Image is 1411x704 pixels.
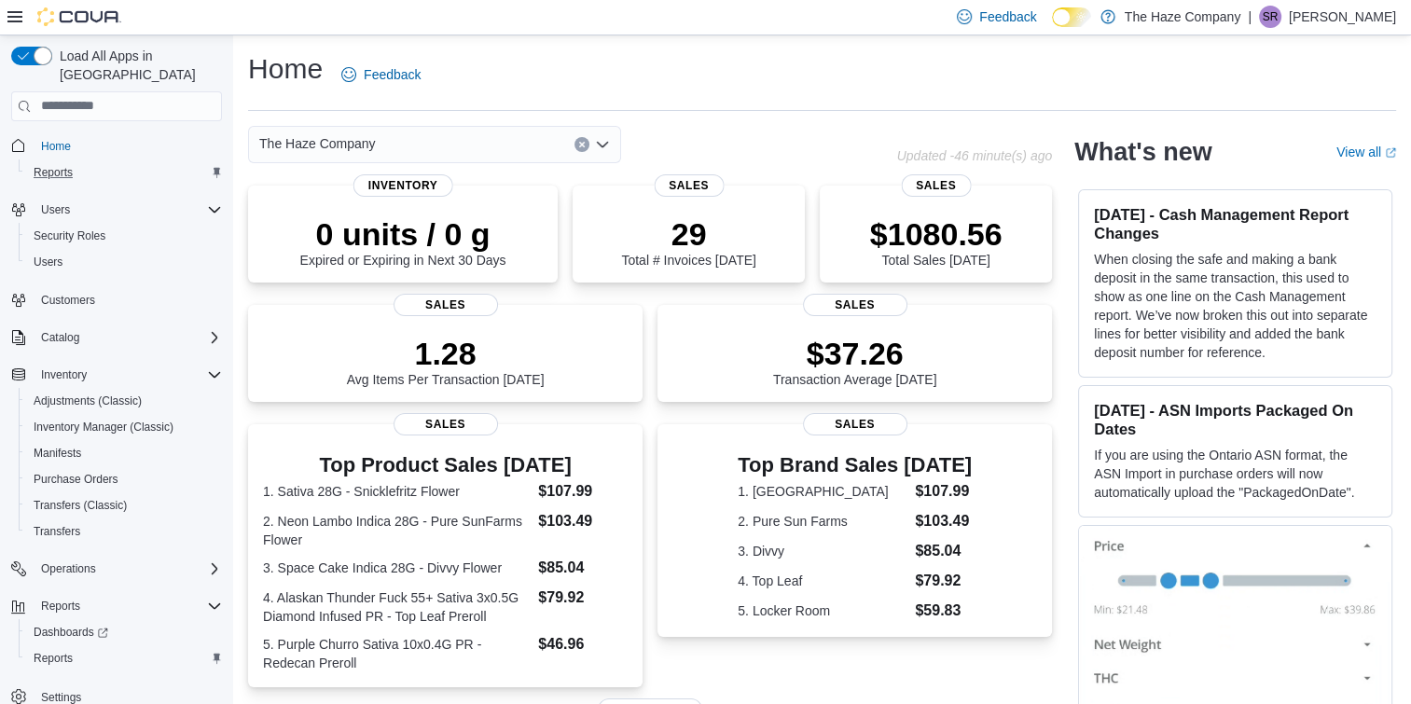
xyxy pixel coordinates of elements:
p: When closing the safe and making a bank deposit in the same transaction, this used to show as one... [1094,250,1376,362]
div: Transaction Average [DATE] [773,335,937,387]
span: Security Roles [34,228,105,243]
img: Cova [37,7,121,26]
button: Purchase Orders [19,466,229,492]
dt: 1. Sativa 28G - Snicklefritz Flower [263,482,531,501]
dt: 1. [GEOGRAPHIC_DATA] [738,482,907,501]
button: Users [4,197,229,223]
button: Open list of options [595,137,610,152]
svg: External link [1385,147,1396,159]
span: Inventory Manager (Classic) [34,420,173,435]
span: Transfers (Classic) [34,498,127,513]
span: Reports [34,595,222,617]
div: Avg Items Per Transaction [DATE] [347,335,545,387]
a: Manifests [26,442,89,464]
h1: Home [248,50,323,88]
dd: $107.99 [915,480,972,503]
span: Sales [803,294,907,316]
span: Sales [394,294,498,316]
dd: $46.96 [538,633,628,656]
button: Inventory [34,364,94,386]
span: Inventory Manager (Classic) [26,416,222,438]
a: Reports [26,647,80,669]
input: Dark Mode [1052,7,1091,27]
span: Users [26,251,222,273]
p: $37.26 [773,335,937,372]
span: Manifests [34,446,81,461]
span: Transfers [26,520,222,543]
span: Home [34,134,222,158]
h2: What's new [1074,137,1211,167]
button: Users [34,199,77,221]
a: Inventory Manager (Classic) [26,416,181,438]
span: Catalog [34,326,222,349]
span: Reports [41,599,80,614]
span: Transfers [34,524,80,539]
p: The Haze Company [1125,6,1241,28]
dt: 4. Top Leaf [738,572,907,590]
a: Purchase Orders [26,468,126,490]
h3: [DATE] - ASN Imports Packaged On Dates [1094,401,1376,438]
button: Reports [4,593,229,619]
span: Users [34,199,222,221]
button: Reports [19,159,229,186]
span: Operations [34,558,222,580]
span: Dark Mode [1052,27,1053,28]
button: Clear input [574,137,589,152]
p: Updated -46 minute(s) ago [897,148,1053,163]
div: Total Sales [DATE] [870,215,1003,268]
h3: [DATE] - Cash Management Report Changes [1094,205,1376,242]
a: Dashboards [26,621,116,643]
button: Inventory [4,362,229,388]
button: Operations [4,556,229,582]
span: Reports [26,647,222,669]
span: Reports [34,651,73,666]
div: Expired or Expiring in Next 30 Days [300,215,506,268]
span: Sales [654,174,724,197]
a: Adjustments (Classic) [26,390,149,412]
p: | [1248,6,1252,28]
span: Inventory [34,364,222,386]
span: Feedback [364,65,421,84]
dt: 2. Neon Lambo Indica 28G - Pure SunFarms Flower [263,512,531,549]
a: Home [34,135,78,158]
span: Adjustments (Classic) [34,393,142,408]
a: Users [26,251,70,273]
span: Manifests [26,442,222,464]
span: Security Roles [26,225,222,247]
p: 1.28 [347,335,545,372]
a: Security Roles [26,225,113,247]
span: Reports [26,161,222,184]
span: Customers [41,293,95,308]
span: Load All Apps in [GEOGRAPHIC_DATA] [52,47,222,84]
a: Feedback [334,56,428,93]
span: Adjustments (Classic) [26,390,222,412]
dd: $59.83 [915,600,972,622]
p: If you are using the Ontario ASN format, the ASN Import in purchase orders will now automatically... [1094,446,1376,502]
a: Customers [34,289,103,311]
span: The Haze Company [259,132,376,155]
span: Users [34,255,62,269]
p: [PERSON_NAME] [1289,6,1396,28]
p: 0 units / 0 g [300,215,506,253]
dd: $79.92 [538,587,628,609]
dt: 4. Alaskan Thunder Fuck 55+ Sativa 3x0.5G Diamond Infused PR - Top Leaf Preroll [263,588,531,626]
button: Security Roles [19,223,229,249]
dd: $107.99 [538,480,628,503]
span: Inventory [353,174,453,197]
span: Feedback [979,7,1036,26]
a: View allExternal link [1336,145,1396,159]
dt: 5. Purple Churro Sativa 10x0.4G PR - Redecan Preroll [263,635,531,672]
button: Users [19,249,229,275]
span: Sales [394,413,498,435]
span: Purchase Orders [34,472,118,487]
span: Transfers (Classic) [26,494,222,517]
dt: 3. Divvy [738,542,907,560]
span: Inventory [41,367,87,382]
div: Shay Richards [1259,6,1281,28]
span: Dashboards [26,621,222,643]
dd: $85.04 [538,557,628,579]
span: Sales [803,413,907,435]
span: Catalog [41,330,79,345]
dd: $103.49 [915,510,972,532]
dd: $79.92 [915,570,972,592]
